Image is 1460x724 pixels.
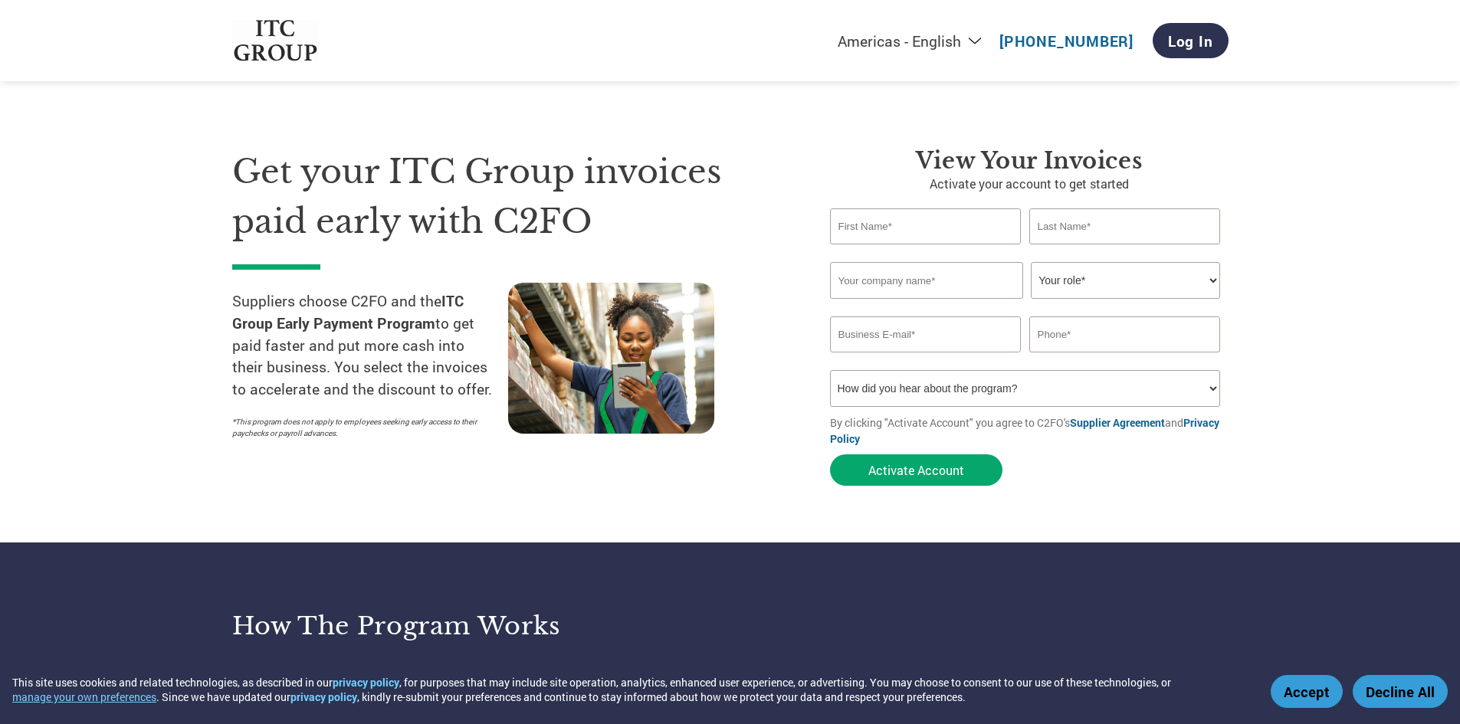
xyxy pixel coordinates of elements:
button: Decline All [1353,675,1448,708]
input: Phone* [1029,316,1221,352]
div: Inavlid Phone Number [1029,354,1221,364]
a: privacy policy [290,690,357,704]
div: Invalid company name or company name is too long [830,300,1221,310]
input: Your company name* [830,262,1023,299]
button: Activate Account [830,454,1002,486]
p: Activate your account to get started [830,175,1229,193]
img: supply chain worker [508,283,714,434]
div: Inavlid Email Address [830,354,1022,364]
div: This site uses cookies and related technologies, as described in our , for purposes that may incl... [12,675,1248,704]
select: Title/Role [1031,262,1220,299]
a: Privacy Policy [830,415,1219,446]
input: Invalid Email format [830,316,1022,352]
input: Last Name* [1029,208,1221,244]
div: Invalid first name or first name is too long [830,246,1022,256]
input: First Name* [830,208,1022,244]
h3: View Your Invoices [830,147,1229,175]
h1: Get your ITC Group invoices paid early with C2FO [232,147,784,246]
img: ITC Group [232,20,320,62]
p: *This program does not apply to employees seeking early access to their paychecks or payroll adva... [232,416,493,439]
a: Supplier Agreement [1070,415,1165,430]
div: Invalid last name or last name is too long [1029,246,1221,256]
button: manage your own preferences [12,690,156,704]
p: By clicking "Activate Account" you agree to C2FO's and [830,414,1229,447]
p: Suppliers choose C2FO and the to get paid faster and put more cash into their business. You selec... [232,290,508,401]
a: [PHONE_NUMBER] [999,31,1134,51]
strong: ITC Group Early Payment Program [232,291,464,333]
a: privacy policy [333,675,399,690]
button: Accept [1271,675,1343,708]
a: Log In [1153,23,1229,58]
h3: How the program works [232,611,711,641]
